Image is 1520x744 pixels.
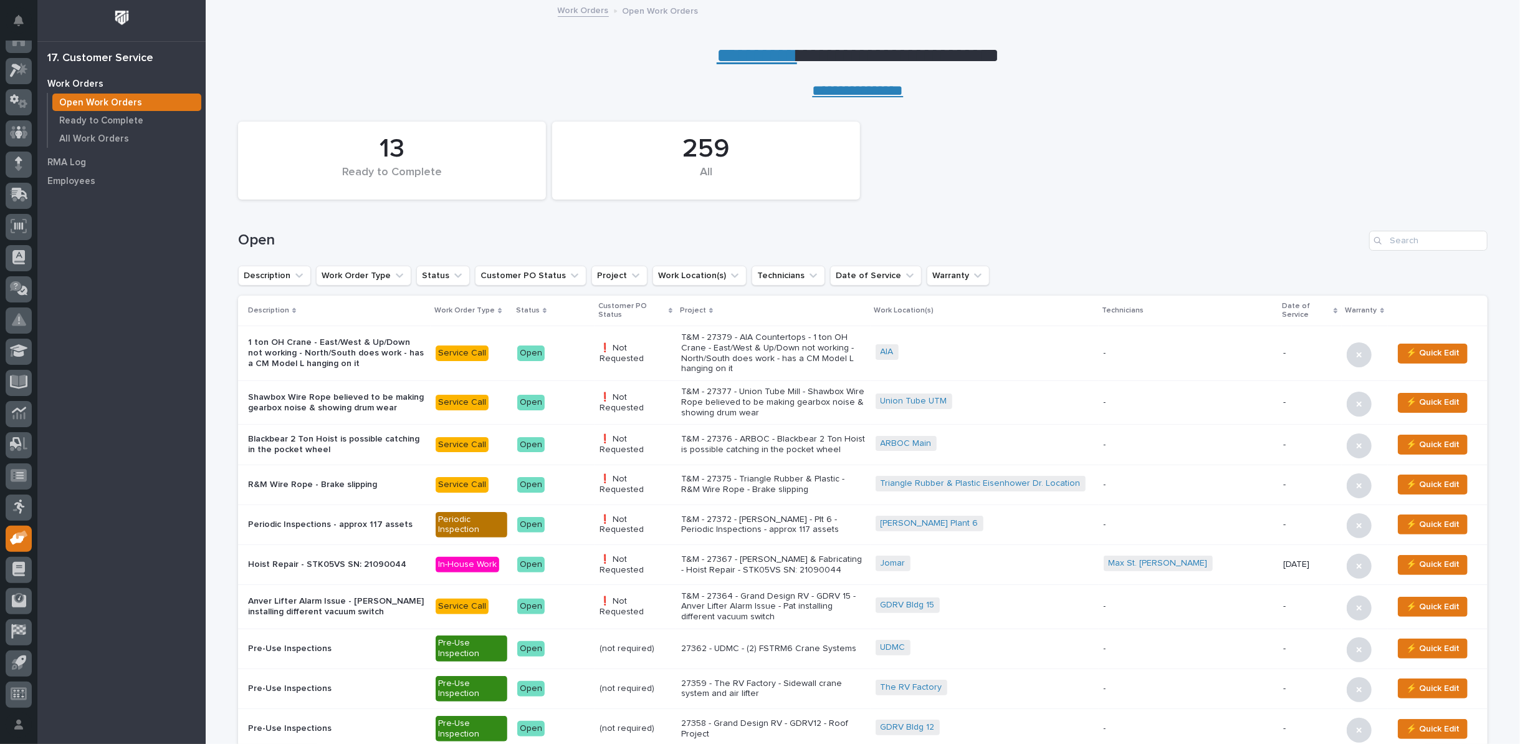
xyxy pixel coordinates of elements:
p: Employees [47,176,95,187]
p: Description [248,304,289,317]
p: Date of Service [1282,299,1331,322]
p: - [1283,601,1336,612]
p: Ready to Complete [59,115,143,127]
p: Periodic Inspections - approx 117 assets [248,519,426,530]
span: ⚡ Quick Edit [1406,681,1460,696]
p: - [1104,480,1274,490]
p: - [1104,684,1274,694]
div: Ready to Complete [259,166,525,192]
div: Open [517,517,545,533]
a: All Work Orders [48,130,206,147]
p: - [1283,397,1336,408]
p: Pre-Use Inspections [248,723,426,734]
button: Description [238,266,311,286]
div: Open [517,395,545,410]
tr: 1 ton OH Crane - East/West & Up/Down not working - North/South does work - has a CM Model L hangi... [238,326,1488,380]
button: Work Order Type [316,266,411,286]
tr: Blackbear 2 Ton Hoist is possible catching in the pocket wheelService CallOpen❗ Not RequestedT&M ... [238,425,1488,465]
button: Project [591,266,648,286]
p: (not required) [600,644,671,654]
div: Open [517,721,545,737]
div: Service Call [436,395,489,410]
button: Warranty [927,266,990,286]
tr: Hoist Repair - STK05VS SN: 21090044In-House WorkOpen❗ Not RequestedT&M - 27367 - [PERSON_NAME] & ... [238,544,1488,584]
p: T&M - 27367 - [PERSON_NAME] & Fabricating - Hoist Repair - STK05VS SN: 21090044 [681,554,865,576]
div: Pre-Use Inspection [436,716,507,742]
span: ⚡ Quick Edit [1406,599,1460,614]
a: Max St. [PERSON_NAME] [1109,558,1208,569]
p: T&M - 27379 - AIA Countertops - 1 ton OH Crane - East/West & Up/Down not working - North/South do... [681,332,865,374]
p: T&M - 27372 - [PERSON_NAME] - Plt 6 - Periodic Inspections - approx 117 assets [681,515,865,536]
p: Pre-Use Inspections [248,644,426,654]
a: Work Orders [37,74,206,93]
p: - [1283,644,1336,654]
a: GDRV Bldg 12 [881,722,935,733]
div: Service Call [436,599,489,614]
a: Jomar [881,558,906,569]
a: AIA [881,347,894,357]
p: Work Location(s) [874,304,934,317]
a: RMA Log [37,153,206,172]
p: Status [516,304,540,317]
p: RMA Log [47,157,86,168]
input: Search [1369,231,1488,251]
p: R&M Wire Rope - Brake slipping [248,480,426,490]
p: ❗ Not Requested [600,515,671,536]
button: Date of Service [830,266,922,286]
p: 1 ton OH Crane - East/West & Up/Down not working - North/South does work - has a CM Model L hangi... [248,337,426,369]
p: ❗ Not Requested [600,474,671,495]
p: Warranty [1346,304,1377,317]
p: T&M - 27377 - Union Tube Mill - Shawbox Wire Rope believed to be making gearbox noise & showing d... [681,387,865,418]
p: Anver Lifter Alarm Issue - [PERSON_NAME] installing different vacuum switch [248,596,426,617]
p: (not required) [600,684,671,694]
span: ⚡ Quick Edit [1406,517,1460,532]
button: ⚡ Quick Edit [1398,515,1468,534]
p: ❗ Not Requested [600,343,671,364]
div: Open [517,681,545,697]
div: Open [517,345,545,361]
p: - [1104,601,1274,612]
p: - [1283,684,1336,694]
button: Technicians [752,266,825,286]
tr: R&M Wire Rope - Brake slippingService CallOpen❗ Not RequestedT&M - 27375 - Triangle Rubber & Plas... [238,465,1488,505]
button: Notifications [6,7,32,34]
button: ⚡ Quick Edit [1398,597,1468,617]
p: - [1283,723,1336,734]
p: T&M - 27375 - Triangle Rubber & Plastic - R&M Wire Rope - Brake slipping [681,474,865,495]
button: ⚡ Quick Edit [1398,475,1468,495]
p: 27359 - The RV Factory - Sidewall crane system and air lifter [681,679,865,700]
a: [PERSON_NAME] Plant 6 [881,518,978,529]
div: Service Call [436,437,489,453]
tr: Anver Lifter Alarm Issue - [PERSON_NAME] installing different vacuum switchService CallOpen❗ Not ... [238,585,1488,629]
div: 13 [259,133,525,165]
div: Open [517,557,545,572]
p: - [1104,440,1274,450]
p: - [1104,348,1274,359]
p: - [1283,440,1336,450]
div: Open [517,641,545,657]
button: ⚡ Quick Edit [1398,393,1468,413]
button: ⚡ Quick Edit [1398,344,1468,364]
div: In-House Work [436,557,499,572]
button: ⚡ Quick Edit [1398,719,1468,739]
a: GDRV Bldg 15 [881,600,935,611]
p: Customer PO Status [598,299,666,322]
span: ⚡ Quick Edit [1406,395,1460,410]
div: Open [517,599,545,614]
p: Shawbox Wire Rope believed to be making gearbox noise & showing drum wear [248,392,426,413]
tr: Pre-Use InspectionsPre-Use InspectionOpen(not required)27362 - UDMC - (2) FSTRM6 Crane SystemsUDM... [238,629,1488,669]
button: Customer PO Status [475,266,586,286]
span: ⚡ Quick Edit [1406,437,1460,452]
div: Service Call [436,477,489,493]
p: - [1283,519,1336,530]
a: Union Tube UTM [881,396,947,407]
button: Work Location(s) [652,266,747,286]
img: Workspace Logo [110,6,133,29]
p: (not required) [600,723,671,734]
a: Employees [37,172,206,190]
button: ⚡ Quick Edit [1398,639,1468,659]
div: Pre-Use Inspection [436,676,507,702]
tr: Shawbox Wire Rope believed to be making gearbox noise & showing drum wearService CallOpen❗ Not Re... [238,380,1488,425]
p: Project [680,304,706,317]
p: ❗ Not Requested [600,434,671,455]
